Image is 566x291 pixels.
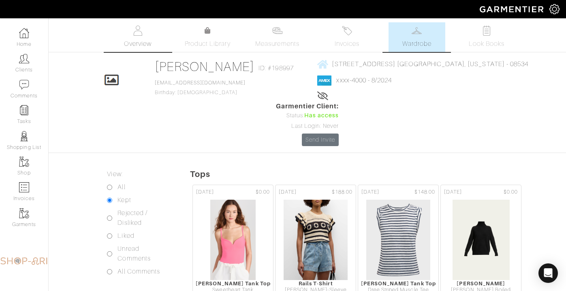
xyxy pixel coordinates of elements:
div: [PERSON_NAME] Tank Top [193,280,273,287]
img: clients-icon-6bae9207a08558b7cb47a8932f037763ab4055f8c8b6bfacd5dc20c3e0201464.png [19,54,29,64]
span: $0.00 [256,188,270,196]
a: Product Library [179,26,236,49]
img: comment-icon-a0a6a9ef722e966f86d9cbdc48e553b5cf19dbc54f86b18d962a5391bc8f6eb6.png [19,80,29,90]
span: Garmentier Client: [276,101,339,111]
label: Rejected / Disliked [117,208,170,228]
a: [STREET_ADDRESS] [GEOGRAPHIC_DATA], [US_STATE] - 08534 [317,59,528,69]
div: Status: [276,111,339,120]
div: Rails T-Shirt [276,280,356,287]
span: Measurements [255,39,299,49]
a: Overview [109,22,166,52]
img: XrcKY1nt5pLWY6J6Nu7cCKpW [366,199,431,280]
span: [DATE] [361,188,379,196]
a: Send Invite [302,134,339,146]
div: Open Intercom Messenger [538,263,558,283]
img: basicinfo-40fd8af6dae0f16599ec9e87c0ef1c0a1fdea2edbe929e3d69a839185d80c458.svg [133,26,143,36]
a: [PERSON_NAME] [155,59,255,74]
a: Invoices [319,22,376,52]
span: Overview [124,39,151,49]
a: [EMAIL_ADDRESS][DOMAIN_NAME] [155,80,246,86]
a: Wardrobe [389,22,445,52]
span: Product Library [185,39,231,49]
a: Look Books [458,22,515,52]
span: Look Books [469,39,505,49]
label: All [117,182,125,192]
span: [DATE] [279,188,297,196]
span: $148.00 [414,188,435,196]
img: vUJD6kNWcDJfMvRHGZYJHu2G [210,199,256,280]
span: Birthday: [DEMOGRAPHIC_DATA] [155,80,246,95]
img: orders-icon-0abe47150d42831381b5fb84f609e132dff9fe21cb692f30cb5eec754e2cba89.png [19,182,29,192]
span: $188.00 [332,188,352,196]
span: Has access [304,111,339,120]
label: All Comments [117,267,160,276]
a: Measurements [249,22,306,52]
div: [PERSON_NAME] [441,280,521,287]
img: american_express-1200034d2e149cdf2cc7894a33a747db654cf6f8355cb502592f1d228b2ac700.png [317,75,331,86]
img: Hz3Do7sV3i8tXsWSzb1YMixH [452,199,510,280]
label: Kept [117,195,131,205]
img: reminder-icon-8004d30b9f0a5d33ae49ab947aed9ed385cf756f9e5892f1edd6e32f2345188e.png [19,105,29,115]
span: [DATE] [444,188,462,196]
img: garmentier-logo-header-white-b43fb05a5012e4ada735d5af1a66efaba907eab6374d6393d1fbf88cb4ef424d.png [476,2,549,16]
label: Unread Comments [117,244,170,263]
img: garments-icon-b7da505a4dc4fd61783c78ac3ca0ef83fa9d6f193b1c9dc38574b1d14d53ca28.png [19,157,29,167]
span: $0.00 [504,188,518,196]
label: View: [107,169,122,179]
label: Liked [117,231,134,241]
span: ID: #198997 [258,63,294,73]
span: Wardrobe [402,39,431,49]
img: 9tPJpQWn7Lqt8586cLtSJvnp [283,199,348,280]
img: measurements-466bbee1fd09ba9460f595b01e5d73f9e2bff037440d3c8f018324cb6cdf7a4a.svg [272,26,282,36]
span: [DATE] [196,188,214,196]
img: wardrobe-487a4870c1b7c33e795ec22d11cfc2ed9d08956e64fb3008fe2437562e282088.svg [412,26,422,36]
img: dashboard-icon-dbcd8f5a0b271acd01030246c82b418ddd0df26cd7fceb0bd07c9910d44c42f6.png [19,28,29,38]
img: gear-icon-white-bd11855cb880d31180b6d7d6211b90ccbf57a29d726f0c71d8c61bd08dd39cc2.png [549,4,560,14]
img: garments-icon-b7da505a4dc4fd61783c78ac3ca0ef83fa9d6f193b1c9dc38574b1d14d53ca28.png [19,208,29,218]
span: Invoices [335,39,359,49]
span: [STREET_ADDRESS] [GEOGRAPHIC_DATA], [US_STATE] - 08534 [332,60,528,68]
div: [PERSON_NAME] Tank Top [358,280,438,287]
img: orders-27d20c2124de7fd6de4e0e44c1d41de31381a507db9b33961299e4e07d508b8c.svg [342,26,352,36]
div: Last Login: Never [276,122,339,131]
a: xxxx-4000 - 8/2024 [336,77,392,84]
img: stylists-icon-eb353228a002819b7ec25b43dbf5f0378dd9e0616d9560372ff212230b889e62.png [19,131,29,141]
img: todo-9ac3debb85659649dc8f770b8b6100bb5dab4b48dedcbae339e5042a72dfd3cc.svg [481,26,491,36]
h5: Tops [190,169,566,179]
